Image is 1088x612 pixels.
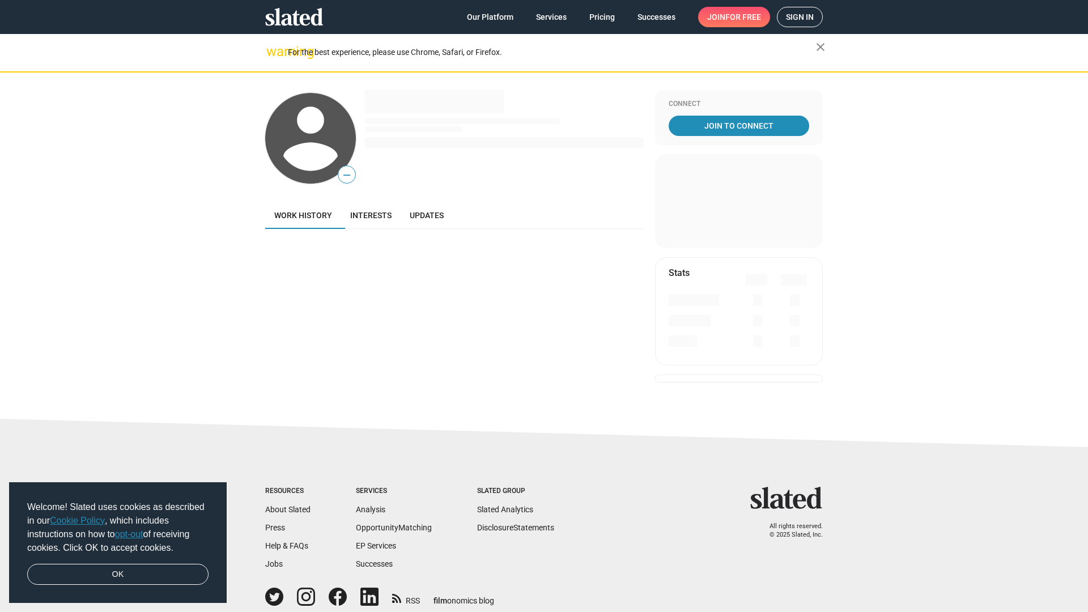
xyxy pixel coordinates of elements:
[338,168,355,182] span: —
[392,589,420,606] a: RSS
[350,211,392,220] span: Interests
[265,559,283,568] a: Jobs
[467,7,513,27] span: Our Platform
[669,100,809,109] div: Connect
[477,487,554,496] div: Slated Group
[725,7,761,27] span: for free
[356,487,432,496] div: Services
[115,529,143,539] a: opt-out
[589,7,615,27] span: Pricing
[50,516,105,525] a: Cookie Policy
[433,596,447,605] span: film
[671,116,807,136] span: Join To Connect
[669,116,809,136] a: Join To Connect
[477,505,533,514] a: Slated Analytics
[9,482,227,603] div: cookieconsent
[265,202,341,229] a: Work history
[265,523,285,532] a: Press
[356,523,432,532] a: OpportunityMatching
[401,202,453,229] a: Updates
[477,523,554,532] a: DisclosureStatements
[27,564,209,585] a: dismiss cookie message
[410,211,444,220] span: Updates
[265,505,311,514] a: About Slated
[527,7,576,27] a: Services
[758,522,823,539] p: All rights reserved. © 2025 Slated, Inc.
[341,202,401,229] a: Interests
[356,541,396,550] a: EP Services
[356,505,385,514] a: Analysis
[458,7,522,27] a: Our Platform
[637,7,675,27] span: Successes
[580,7,624,27] a: Pricing
[786,7,814,27] span: Sign in
[265,487,311,496] div: Resources
[698,7,770,27] a: Joinfor free
[288,45,816,60] div: For the best experience, please use Chrome, Safari, or Firefox.
[356,559,393,568] a: Successes
[536,7,567,27] span: Services
[266,45,280,58] mat-icon: warning
[669,267,690,279] mat-card-title: Stats
[274,211,332,220] span: Work history
[777,7,823,27] a: Sign in
[433,586,494,606] a: filmonomics blog
[707,7,761,27] span: Join
[628,7,685,27] a: Successes
[27,500,209,555] span: Welcome! Slated uses cookies as described in our , which includes instructions on how to of recei...
[265,541,308,550] a: Help & FAQs
[814,40,827,54] mat-icon: close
